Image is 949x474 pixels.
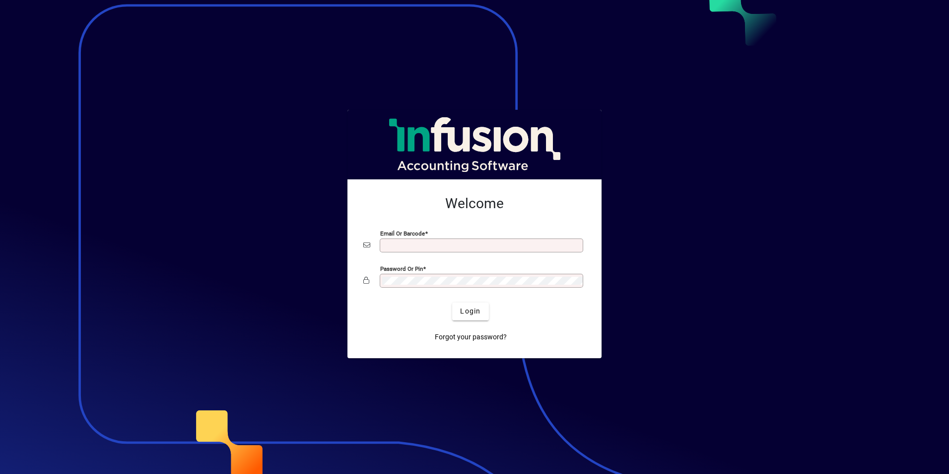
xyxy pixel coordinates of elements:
mat-label: Password or Pin [380,265,423,272]
button: Login [452,303,488,320]
h2: Welcome [363,195,586,212]
mat-label: Email or Barcode [380,230,425,237]
a: Forgot your password? [431,328,511,346]
span: Forgot your password? [435,332,507,342]
span: Login [460,306,480,316]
